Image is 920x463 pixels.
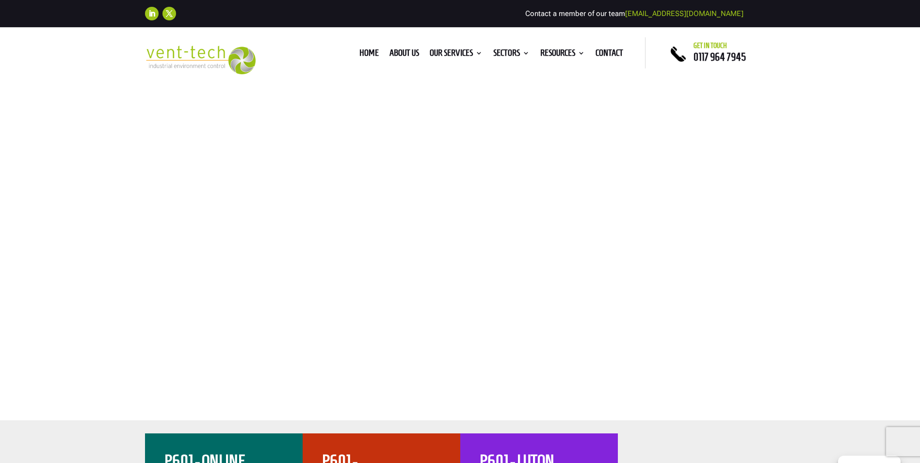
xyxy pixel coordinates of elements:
a: Home [359,50,379,60]
a: Resources [540,50,585,60]
a: Our Services [430,50,483,60]
a: 0117 964 7945 [694,51,746,63]
span: Contact a member of our team [525,9,743,18]
img: 2023-09-27T08_35_16.549ZVENT-TECH---Clear-background [145,46,256,74]
a: [EMAIL_ADDRESS][DOMAIN_NAME] [625,9,743,18]
a: Follow on LinkedIn [145,7,159,20]
span: Get in touch [694,42,727,50]
a: Follow on X [162,7,176,20]
a: Contact [596,50,623,60]
a: About us [389,50,419,60]
a: Sectors [493,50,530,60]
